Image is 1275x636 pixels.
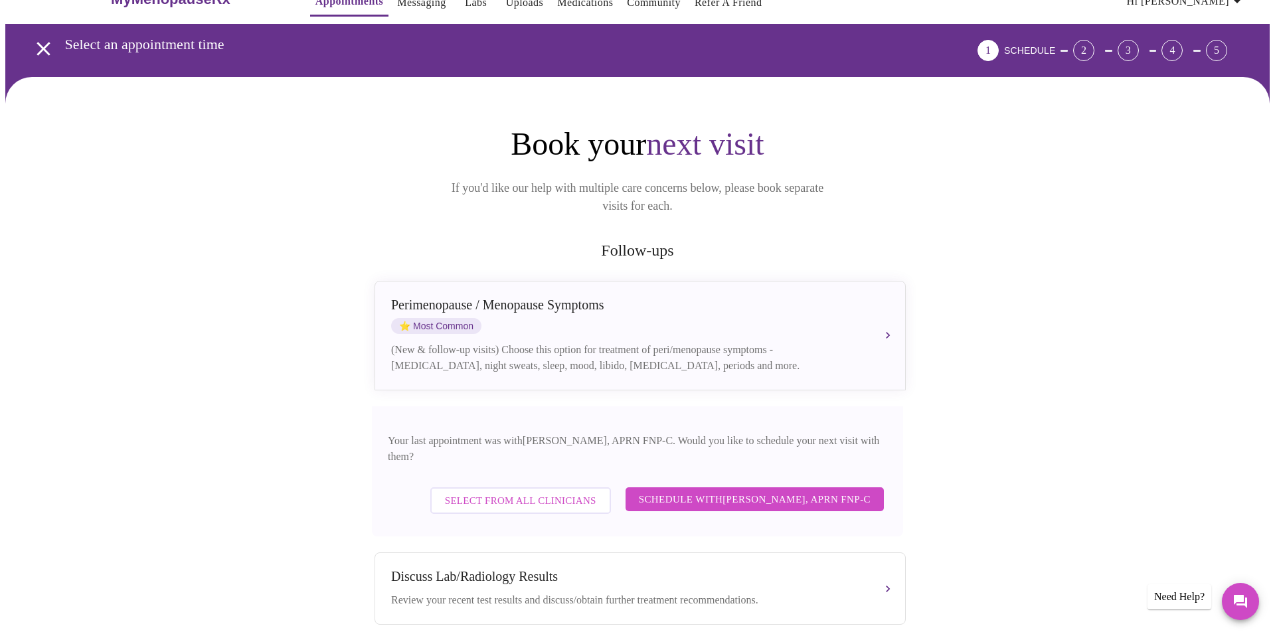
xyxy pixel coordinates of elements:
[24,29,63,68] button: open drawer
[388,433,887,465] p: Your last appointment was with [PERSON_NAME], APRN FNP-C . Would you like to schedule your next v...
[65,36,904,53] h3: Select an appointment time
[646,126,764,161] span: next visit
[375,281,906,390] button: Perimenopause / Menopause SymptomsstarMost Common(New & follow-up visits) Choose this option for ...
[1206,40,1227,61] div: 5
[977,40,999,61] div: 1
[375,552,906,625] button: Discuss Lab/Radiology ResultsReview your recent test results and discuss/obtain further treatment...
[1118,40,1139,61] div: 3
[372,242,903,260] h2: Follow-ups
[391,569,863,584] div: Discuss Lab/Radiology Results
[391,297,863,313] div: Perimenopause / Menopause Symptoms
[391,318,481,334] span: Most Common
[372,125,903,163] h1: Book your
[1147,584,1211,609] div: Need Help?
[391,342,863,374] div: (New & follow-up visits) Choose this option for treatment of peri/menopause symptoms - [MEDICAL_D...
[1073,40,1094,61] div: 2
[399,321,410,331] span: star
[391,592,863,608] div: Review your recent test results and discuss/obtain further treatment recommendations.
[626,487,884,511] button: Schedule with[PERSON_NAME], APRN FNP-C
[445,492,596,509] span: Select from All Clinicians
[1222,583,1259,620] button: Messages
[639,491,871,508] span: Schedule with [PERSON_NAME], APRN FNP-C
[433,179,842,215] p: If you'd like our help with multiple care concerns below, please book separate visits for each.
[1004,45,1055,56] span: SCHEDULE
[1161,40,1183,61] div: 4
[430,487,611,514] button: Select from All Clinicians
